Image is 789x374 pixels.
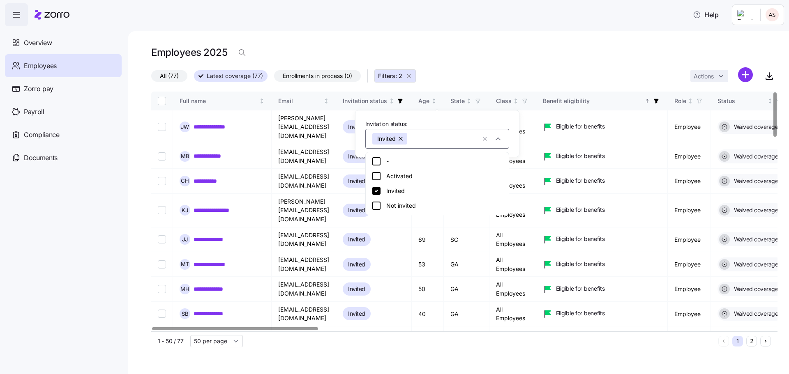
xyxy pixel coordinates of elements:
img: 9c19ce4635c6dd4ff600ad4722aa7a00 [766,8,779,21]
div: Not sorted [513,98,519,104]
span: Invited [348,176,365,186]
a: Compliance [5,123,122,146]
td: [EMAIL_ADDRESS][DOMAIN_NAME] [272,227,336,252]
td: Employee [668,252,711,277]
h1: Employees 2025 [151,46,227,59]
span: Eligible for benefits [556,260,605,268]
div: Full name [180,96,258,106]
div: Invited [371,186,503,196]
span: Overview [24,38,52,48]
div: Not sorted [323,98,329,104]
td: [EMAIL_ADDRESS][DOMAIN_NAME] [272,169,336,193]
td: GA [444,252,489,277]
input: Select record 2 [158,152,166,161]
span: K J [182,208,188,213]
span: Waived coverage [731,123,778,131]
span: Filters: 2 [378,72,402,80]
div: Invitation status [343,96,387,106]
div: Not invited [371,201,503,211]
td: 40 [412,302,444,326]
span: Invited [348,151,365,161]
span: Employees [24,61,57,71]
div: Age [418,96,429,106]
span: Invited [348,259,365,269]
span: Eligible for benefits [556,122,605,131]
input: Select record 6 [158,260,166,268]
span: Enrollments in process (0) [283,71,352,81]
td: Employee [668,144,711,169]
td: Employee [668,277,711,301]
span: Waived coverage [731,285,778,293]
td: GA [444,302,489,326]
a: Zorro pay [5,77,122,100]
span: Invitation status: [365,120,408,128]
th: StateNot sorted [444,92,489,110]
span: Invited [348,122,365,132]
button: 2 [746,336,757,346]
td: SC [444,227,489,252]
span: M T [181,262,189,267]
div: Sorted ascending [644,98,650,104]
td: 69 [412,227,444,252]
th: ClassNot sorted [489,92,536,110]
th: RoleNot sorted [668,92,711,110]
span: Invited [348,309,365,319]
span: Waived coverage [731,206,778,214]
span: Actions [694,73,714,79]
a: Employees [5,54,122,77]
td: Employee [668,194,711,227]
span: Invited [348,234,365,244]
td: All Employees [489,277,536,301]
button: Previous page [718,336,729,346]
a: Overview [5,31,122,54]
span: M B [181,154,189,159]
th: Invitation statusNot sorted [336,92,412,110]
td: All Employees [489,252,536,277]
span: J W [181,124,189,130]
a: Payroll [5,100,122,123]
span: Eligible for benefits [556,152,605,160]
td: 53 [412,252,444,277]
div: Benefit eligibility [543,96,643,106]
td: [EMAIL_ADDRESS][DOMAIN_NAME] [272,277,336,301]
span: Invited [348,284,365,294]
input: Select all records [158,97,166,105]
div: Not sorted [687,98,693,104]
div: State [450,96,465,106]
td: All Employees [489,169,536,193]
td: 50 [412,277,444,301]
input: Select record 8 [158,310,166,318]
td: All Employees [489,194,536,227]
input: Select record 5 [158,235,166,243]
span: Invited [348,205,365,215]
div: Activated [371,171,503,181]
span: All (77) [160,71,179,81]
td: [EMAIL_ADDRESS][DOMAIN_NAME] [272,302,336,326]
input: Select record 1 [158,123,166,131]
span: Help [693,10,719,20]
span: Payroll [24,107,44,117]
td: All Employees [489,302,536,326]
span: M H [180,287,189,292]
span: Eligible for benefits [556,177,605,185]
span: Eligible for benefits [556,206,605,214]
td: Employee [668,302,711,326]
button: 1 [732,336,743,346]
th: Benefit eligibilitySorted ascending [536,92,668,110]
div: Class [496,96,512,106]
div: Not sorted [767,98,773,104]
div: Status [717,96,766,106]
td: [EMAIL_ADDRESS][DOMAIN_NAME] [272,252,336,277]
div: - [371,156,503,166]
span: Waived coverage [731,310,778,318]
span: Documents [24,153,58,163]
div: Role [674,96,686,106]
span: Eligible for benefits [556,309,605,317]
span: Invited [377,133,396,145]
th: AgeNot sorted [412,92,444,110]
button: Help [686,7,725,23]
span: S B [182,311,189,317]
th: Full nameNot sorted [173,92,272,110]
td: [EMAIL_ADDRESS][DOMAIN_NAME] [272,144,336,169]
span: Zorro pay [24,84,53,94]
